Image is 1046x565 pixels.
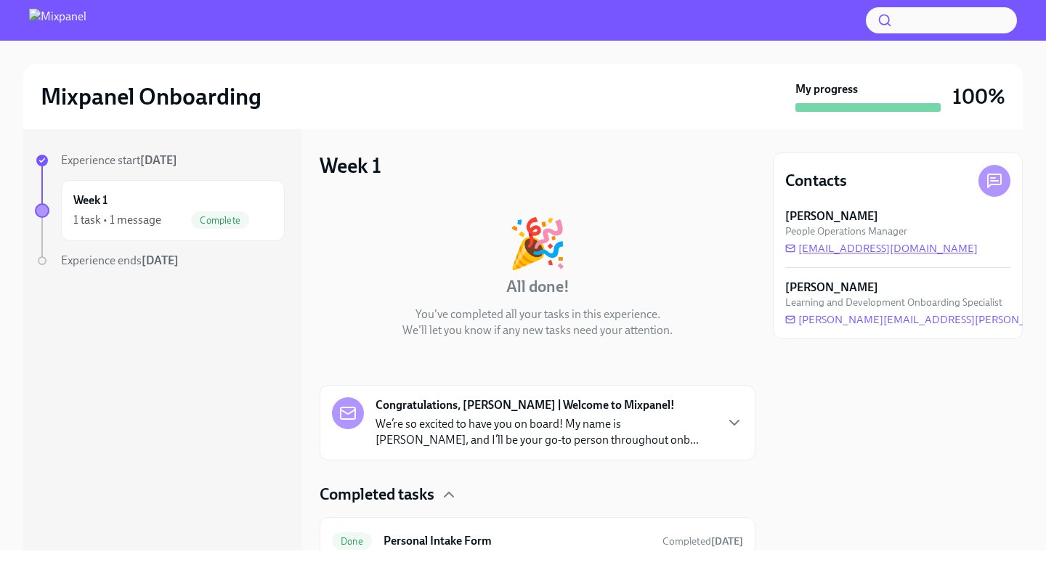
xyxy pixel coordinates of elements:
span: Experience ends [61,253,179,267]
strong: [DATE] [711,535,743,548]
a: DonePersonal Intake FormCompleted[DATE] [332,529,743,553]
strong: My progress [795,81,858,97]
strong: [PERSON_NAME] [785,280,878,296]
h4: Completed tasks [320,484,434,505]
strong: [DATE] [142,253,179,267]
h6: Week 1 [73,192,108,208]
h4: Contacts [785,170,847,192]
h6: Personal Intake Form [384,533,651,549]
h3: Week 1 [320,153,381,179]
h3: 100% [952,84,1005,110]
strong: [DATE] [140,153,177,167]
span: People Operations Manager [785,224,907,238]
p: We'll let you know if any new tasks need your attention. [402,322,673,338]
span: Done [332,536,372,547]
div: Completed tasks [320,484,755,505]
span: Learning and Development Onboarding Specialist [785,296,1002,309]
p: You've completed all your tasks in this experience. [415,306,660,322]
strong: Congratulations, [PERSON_NAME] | Welcome to Mixpanel! [376,397,675,413]
span: Complete [191,215,249,226]
div: 1 task • 1 message [73,212,161,228]
span: October 3rd, 2025 17:25 [662,534,743,548]
strong: [PERSON_NAME] [785,208,878,224]
span: Completed [662,535,743,548]
a: Experience start[DATE] [35,153,285,168]
p: We’re so excited to have you on board! My name is [PERSON_NAME], and I’ll be your go-to person th... [376,416,714,448]
h4: All done! [506,276,569,298]
a: Week 11 task • 1 messageComplete [35,180,285,241]
span: Experience start [61,153,177,167]
div: 🎉 [508,219,567,267]
img: Mixpanel [29,9,86,32]
a: [EMAIL_ADDRESS][DOMAIN_NAME] [785,241,978,256]
h2: Mixpanel Onboarding [41,82,261,111]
